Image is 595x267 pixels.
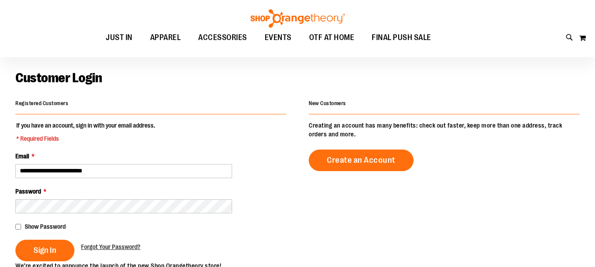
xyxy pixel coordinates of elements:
[15,121,156,143] legend: If you have an account, sign in with your email address.
[81,242,140,251] a: Forgot Your Password?
[16,134,155,143] span: * Required Fields
[256,28,300,48] a: EVENTS
[15,240,74,261] button: Sign In
[363,28,440,48] a: FINAL PUSH SALE
[372,28,431,48] span: FINAL PUSH SALE
[265,28,292,48] span: EVENTS
[97,28,141,48] a: JUST IN
[150,28,181,48] span: APPAREL
[309,100,346,106] strong: New Customers
[309,150,414,171] a: Create an Account
[15,70,102,85] span: Customer Login
[33,245,56,255] span: Sign In
[15,153,29,160] span: Email
[300,28,363,48] a: OTF AT HOME
[141,28,190,48] a: APPAREL
[198,28,247,48] span: ACCESSORIES
[249,9,346,28] img: Shop Orangetheory
[309,28,355,48] span: OTF AT HOME
[81,243,140,250] span: Forgot Your Password?
[15,100,68,106] strong: Registered Customers
[25,223,66,230] span: Show Password
[327,155,395,165] span: Create an Account
[15,188,41,195] span: Password
[189,28,256,48] a: ACCESSORIES
[106,28,133,48] span: JUST IN
[309,121,580,139] p: Creating an account has many benefits: check out faster, keep more than one address, track orders...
